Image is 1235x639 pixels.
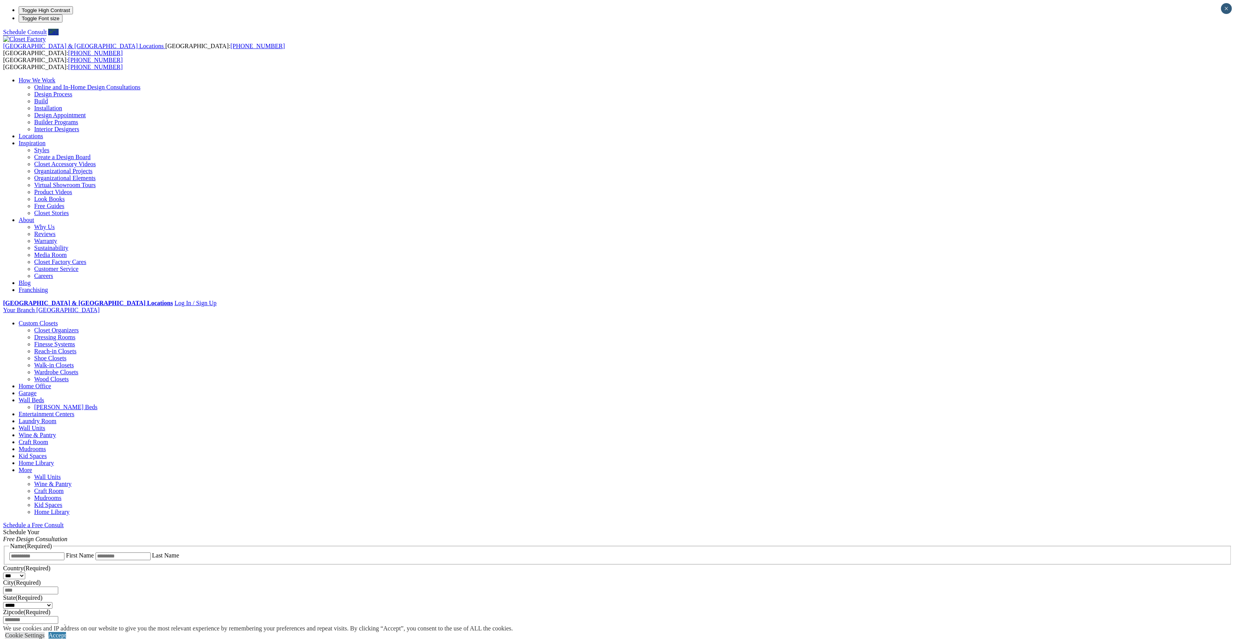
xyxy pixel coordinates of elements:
[68,50,123,56] a: [PHONE_NUMBER]
[3,57,123,70] span: [GEOGRAPHIC_DATA]: [GEOGRAPHIC_DATA]:
[3,565,50,571] label: Country
[34,495,61,501] a: Mudrooms
[34,238,57,244] a: Warranty
[3,43,165,49] a: [GEOGRAPHIC_DATA] & [GEOGRAPHIC_DATA] Locations
[19,467,32,473] a: More menu text will display only on big screen
[34,119,78,125] a: Builder Programs
[34,91,72,97] a: Design Process
[19,411,75,417] a: Entertainment Centers
[3,29,47,35] a: Schedule Consult
[34,348,76,354] a: Reach-in Closets
[9,543,53,550] legend: Name
[19,460,54,466] a: Home Library
[19,390,36,396] a: Garage
[34,84,141,90] a: Online and In-Home Design Consultations
[40,624,67,630] span: (Required)
[3,522,64,528] a: Schedule a Free Consult (opens a dropdown menu)
[3,625,513,632] div: We use cookies and IP address on our website to give you the most relevant experience by remember...
[34,369,78,375] a: Wardrobe Closets
[1221,3,1232,14] button: Close
[19,425,45,431] a: Wall Units
[34,154,90,160] a: Create a Design Board
[34,168,92,174] a: Organizational Projects
[34,376,69,382] a: Wood Closets
[16,594,42,601] span: (Required)
[34,175,96,181] a: Organizational Elements
[19,453,47,459] a: Kid Spaces
[34,252,67,258] a: Media Room
[34,259,86,265] a: Closet Factory Cares
[34,231,56,237] a: Reviews
[22,16,59,21] span: Toggle Font size
[19,383,51,389] a: Home Office
[3,307,100,313] a: Your Branch [GEOGRAPHIC_DATA]
[3,594,42,601] label: State
[34,488,64,494] a: Craft Room
[19,320,58,326] a: Custom Closets
[68,57,123,63] a: [PHONE_NUMBER]
[34,245,68,251] a: Sustainability
[34,509,69,515] a: Home Library
[19,77,56,83] a: How We Work
[5,632,45,639] a: Cookie Settings
[34,147,49,153] a: Styles
[3,43,164,49] span: [GEOGRAPHIC_DATA] & [GEOGRAPHIC_DATA] Locations
[34,481,71,487] a: Wine & Pantry
[34,502,62,508] a: Kid Spaces
[22,7,70,13] span: Toggle High Contrast
[3,300,173,306] a: [GEOGRAPHIC_DATA] & [GEOGRAPHIC_DATA] Locations
[3,43,285,56] span: [GEOGRAPHIC_DATA]: [GEOGRAPHIC_DATA]:
[3,624,68,630] label: Phone Number
[230,43,285,49] a: [PHONE_NUMBER]
[3,579,41,586] label: City
[34,341,75,347] a: Finesse Systems
[19,432,56,438] a: Wine & Pantry
[66,552,94,559] label: First Name
[34,182,96,188] a: Virtual Showroom Tours
[19,397,44,403] a: Wall Beds
[3,36,46,43] img: Closet Factory
[34,404,97,410] a: [PERSON_NAME] Beds
[34,189,72,195] a: Product Videos
[19,418,56,424] a: Laundry Room
[19,439,48,445] a: Craft Room
[19,133,43,139] a: Locations
[19,446,46,452] a: Mudrooms
[152,552,179,559] label: Last Name
[36,307,99,313] span: [GEOGRAPHIC_DATA]
[34,355,66,361] a: Shoe Closets
[34,210,69,216] a: Closet Stories
[23,609,50,615] span: (Required)
[34,474,61,480] a: Wall Units
[34,196,65,202] a: Look Books
[68,64,123,70] a: [PHONE_NUMBER]
[34,327,79,333] a: Closet Organizers
[34,362,74,368] a: Walk-in Closets
[3,529,68,542] span: Schedule Your
[3,536,68,542] em: Free Design Consultation
[34,203,64,209] a: Free Guides
[34,161,96,167] a: Closet Accessory Videos
[48,29,59,35] a: Call
[19,280,31,286] a: Blog
[19,140,45,146] a: Inspiration
[19,14,63,23] button: Toggle Font size
[34,126,79,132] a: Interior Designers
[19,6,73,14] button: Toggle High Contrast
[14,579,41,586] span: (Required)
[34,273,53,279] a: Careers
[34,112,86,118] a: Design Appointment
[34,334,75,340] a: Dressing Rooms
[34,224,55,230] a: Why Us
[49,632,66,639] a: Accept
[19,287,48,293] a: Franchising
[25,543,52,549] span: (Required)
[34,105,62,111] a: Installation
[3,609,50,615] label: Zipcode
[19,217,34,223] a: About
[34,266,78,272] a: Customer Service
[23,565,50,571] span: (Required)
[3,307,35,313] span: Your Branch
[174,300,216,306] a: Log In / Sign Up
